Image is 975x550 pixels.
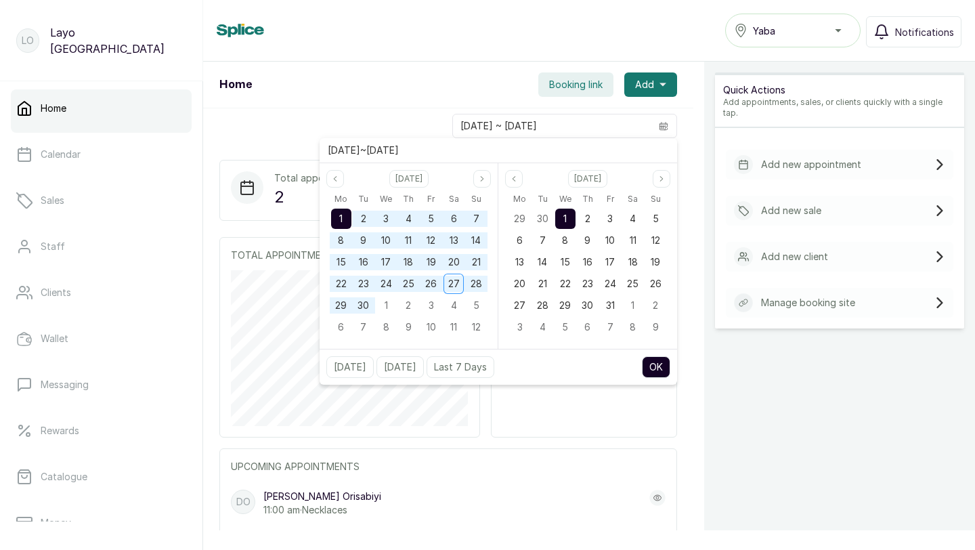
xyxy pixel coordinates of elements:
[427,256,436,268] span: 19
[335,299,347,311] span: 29
[397,251,420,273] div: 18 Sep 2025
[560,278,571,289] span: 22
[576,316,599,338] div: 06 Nov 2025
[41,470,87,484] p: Catalogue
[375,295,397,316] div: 01 Oct 2025
[622,208,644,230] div: 04 Oct 2025
[606,299,615,311] span: 31
[326,170,344,188] button: Previous month
[427,191,435,207] span: Fr
[723,83,956,97] p: Quick Actions
[339,213,343,224] span: 1
[653,299,658,311] span: 2
[326,356,374,378] button: [DATE]
[866,16,961,47] button: Notifications
[576,230,599,251] div: 09 Oct 2025
[219,77,252,93] h1: Home
[375,208,397,230] div: 03 Sep 2025
[471,234,481,246] span: 14
[404,256,413,268] span: 18
[385,299,388,311] span: 1
[582,278,593,289] span: 23
[576,208,599,230] div: 02 Oct 2025
[41,378,89,392] p: Messaging
[352,251,374,273] div: 16 Sep 2025
[11,412,192,450] a: Rewards
[453,114,651,137] input: Select date
[576,251,599,273] div: 16 Oct 2025
[465,295,487,316] div: 05 Oct 2025
[330,190,352,208] div: Monday
[562,321,568,333] span: 5
[599,230,622,251] div: 10 Oct 2025
[531,190,553,208] div: Tuesday
[352,230,374,251] div: 09 Sep 2025
[605,278,616,289] span: 24
[513,191,526,207] span: Mo
[582,191,593,207] span: Th
[448,278,460,289] span: 27
[599,273,622,295] div: 24 Oct 2025
[41,194,64,207] p: Sales
[231,249,469,262] p: TOTAL APPOINTMENTS
[11,504,192,542] a: Money
[11,458,192,496] a: Catalogue
[405,234,412,246] span: 11
[397,208,420,230] div: 04 Sep 2025
[538,256,547,268] span: 14
[653,213,659,224] span: 5
[397,295,420,316] div: 02 Oct 2025
[559,299,571,311] span: 29
[11,366,192,404] a: Messaging
[360,234,366,246] span: 9
[725,14,861,47] button: Yaba
[753,24,775,38] span: Yaba
[397,273,420,295] div: 25 Sep 2025
[631,299,634,311] span: 1
[605,256,615,268] span: 17
[450,321,457,333] span: 11
[659,121,668,131] svg: calendar
[442,190,464,208] div: Saturday
[645,230,667,251] div: 12 Oct 2025
[427,356,494,378] button: Last 7 Days
[403,191,414,207] span: Th
[428,213,434,224] span: 5
[624,72,677,97] button: Add
[406,321,412,333] span: 9
[376,356,424,378] button: [DATE]
[561,256,570,268] span: 15
[645,273,667,295] div: 26 Oct 2025
[331,175,339,183] svg: page previous
[514,299,525,311] span: 27
[508,230,531,251] div: 06 Oct 2025
[420,251,442,273] div: 19 Sep 2025
[599,251,622,273] div: 17 Oct 2025
[645,316,667,338] div: 09 Nov 2025
[538,72,613,97] button: Booking link
[425,278,437,289] span: 26
[505,170,523,188] button: Previous month
[274,185,363,209] p: 2
[642,356,670,378] button: OK
[514,213,525,224] span: 29
[451,299,457,311] span: 4
[531,295,553,316] div: 28 Oct 2025
[473,299,479,311] span: 5
[538,278,547,289] span: 21
[531,273,553,295] div: 21 Oct 2025
[576,295,599,316] div: 30 Oct 2025
[338,234,344,246] span: 8
[465,251,487,273] div: 21 Sep 2025
[380,191,392,207] span: We
[381,256,391,268] span: 17
[568,170,607,188] button: Select month
[554,295,576,316] div: 29 Oct 2025
[622,316,644,338] div: 08 Nov 2025
[449,191,459,207] span: Sa
[41,286,71,299] p: Clients
[515,256,524,268] span: 13
[471,278,482,289] span: 28
[622,190,644,208] div: Saturday
[330,273,352,295] div: 22 Sep 2025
